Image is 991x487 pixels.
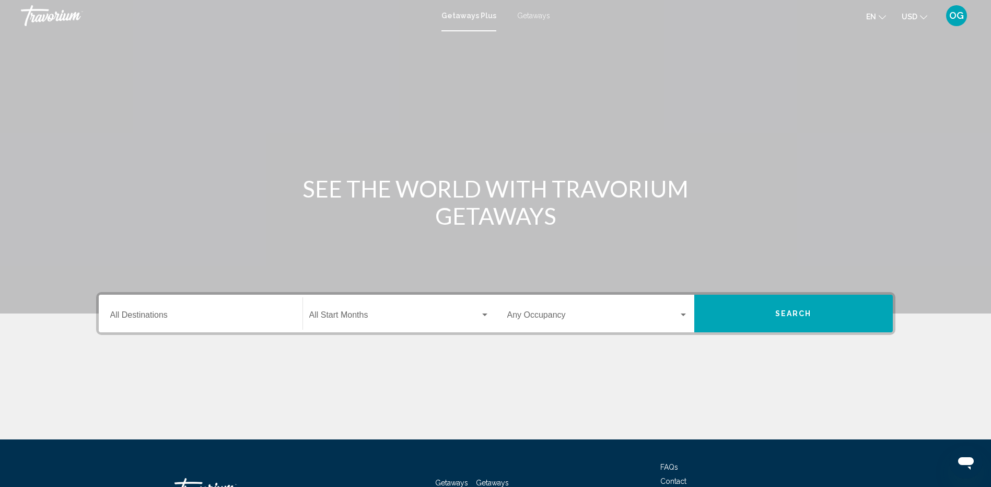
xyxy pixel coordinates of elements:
div: Search widget [99,295,893,332]
a: Getaways [435,479,468,487]
button: User Menu [943,5,970,27]
a: Travorium [21,5,431,26]
a: Getaways [517,11,550,20]
span: en [866,13,876,21]
button: Search [694,295,893,332]
span: Search [775,310,812,318]
button: Change currency [902,9,927,24]
span: USD [902,13,917,21]
a: Getaways Plus [441,11,496,20]
iframe: Button to launch messaging window [949,445,983,479]
a: Contact [660,477,686,485]
span: OG [949,10,964,21]
button: Change language [866,9,886,24]
a: FAQs [660,463,678,471]
h1: SEE THE WORLD WITH TRAVORIUM GETAWAYS [300,175,692,229]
